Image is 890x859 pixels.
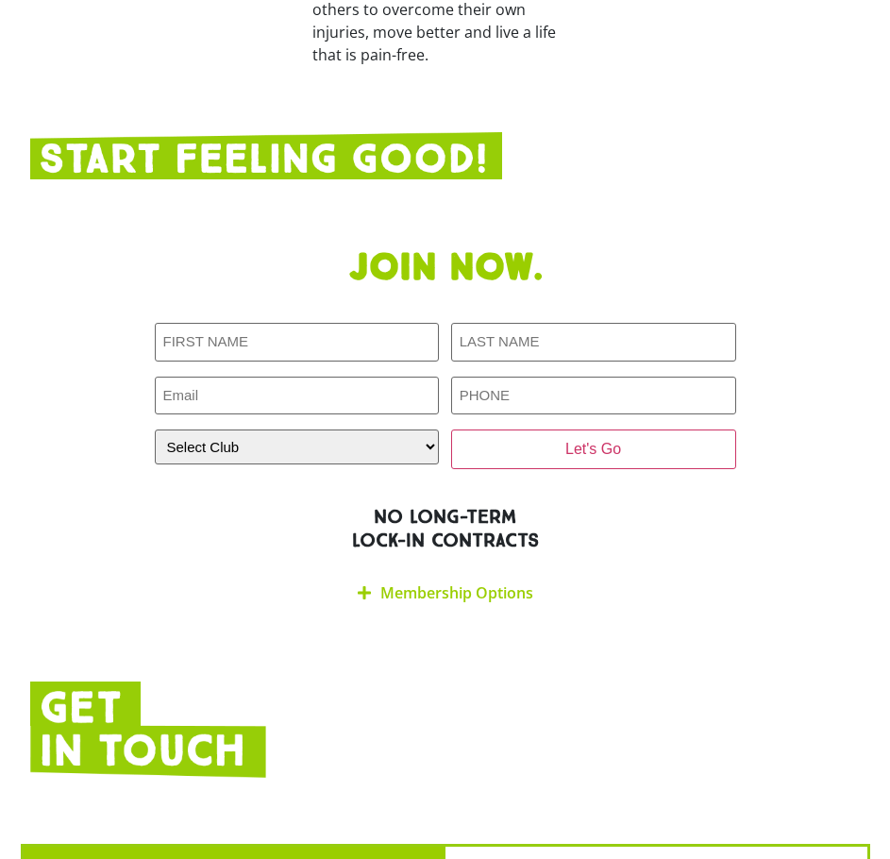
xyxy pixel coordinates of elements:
input: PHONE [451,377,736,415]
input: LAST NAME [451,323,736,362]
input: FIRST NAME [155,323,440,362]
a: Membership Options [380,582,533,603]
input: Let's Go [451,429,736,469]
input: Email [155,377,440,415]
h1: Join now. [30,245,861,291]
div: Membership Options [155,571,736,615]
h2: NO LONG-TERM LOCK-IN CONTRACTS [30,505,861,552]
